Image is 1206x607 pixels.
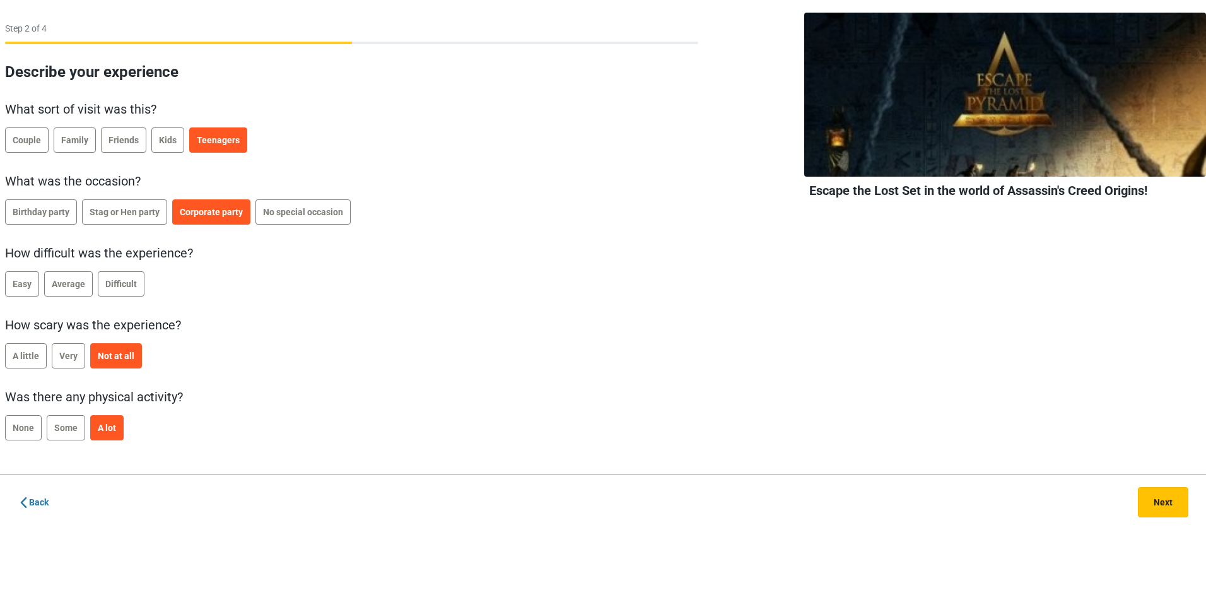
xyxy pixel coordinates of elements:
[13,279,32,289] span: Easy
[5,63,698,81] h2: Describe your experience
[5,389,183,404] span: Was there any physical activity?
[98,423,116,433] span: A lot
[5,102,156,117] span: What sort of visit was this?
[18,487,64,517] a: Back
[263,207,343,217] span: No special occasion
[159,135,177,145] span: Kids
[105,279,137,289] span: Difficult
[98,351,134,361] span: Not at all
[108,135,139,145] span: Friends
[13,351,39,361] span: A little
[809,183,1201,198] h2: Escape the Lost Set in the world of Assassin's Creed Origins!
[90,207,160,217] span: Stag or Hen party
[180,207,243,217] span: Corporate party
[1138,487,1188,517] button: Next
[59,351,78,361] span: Very
[13,423,34,433] span: None
[54,423,78,433] span: Some
[52,279,85,289] span: Average
[5,22,698,35] p: Step 2 of 4
[13,207,69,217] span: Birthday party
[5,245,193,261] span: How difficult was the experience?
[13,135,41,145] span: Couple
[61,135,88,145] span: Family
[197,135,240,145] span: Teenagers
[5,174,141,189] span: What was the occasion?
[5,317,181,333] span: How scary was the experience?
